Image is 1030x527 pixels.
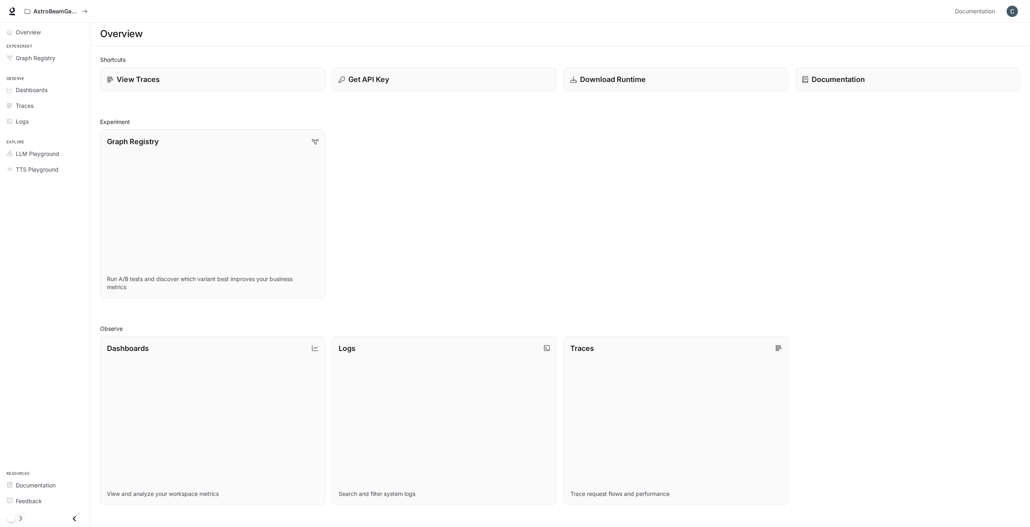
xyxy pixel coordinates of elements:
[107,275,318,291] p: Run A/B tests and discover which variant best improves your business metrics
[3,99,87,113] a: Traces
[1004,3,1020,19] button: User avatar
[100,55,1020,64] h2: Shortcuts
[3,494,87,508] a: Feedback
[563,336,789,505] a: TracesTrace request flows and performance
[332,336,557,505] a: LogsSearch and filter system logs
[570,490,782,498] p: Trace request flows and performance
[100,26,142,42] h1: Overview
[339,490,550,498] p: Search and filter system logs
[332,67,557,92] button: Get API Key
[955,6,995,17] span: Documentation
[812,74,865,85] p: Documentation
[16,149,59,158] span: LLM Playground
[3,51,87,65] a: Graph Registry
[3,162,87,176] a: TTS Playground
[16,28,41,36] span: Overview
[33,8,79,15] p: AstroBeamGame
[348,74,389,85] p: Get API Key
[107,343,149,354] p: Dashboards
[3,114,87,128] a: Logs
[16,497,42,505] span: Feedback
[16,101,33,110] span: Traces
[16,117,29,126] span: Logs
[21,3,91,19] button: All workspaces
[563,67,789,92] a: Download Runtime
[3,25,87,39] a: Overview
[100,324,1020,333] h2: Observe
[107,136,159,147] p: Graph Registry
[65,510,84,527] button: Close drawer
[570,343,594,354] p: Traces
[100,336,325,505] a: DashboardsView and analyze your workspace metrics
[1007,6,1018,17] img: User avatar
[580,74,646,85] p: Download Runtime
[3,147,87,161] a: LLM Playground
[7,514,15,523] span: Dark mode toggle
[100,118,1020,126] h2: Experiment
[952,3,1001,19] a: Documentation
[16,481,56,489] span: Documentation
[16,86,48,94] span: Dashboards
[3,478,87,492] a: Documentation
[117,74,160,85] p: View Traces
[16,54,55,62] span: Graph Registry
[339,343,356,354] p: Logs
[100,67,325,92] a: View Traces
[16,165,59,174] span: TTS Playground
[107,490,318,498] p: View and analyze your workspace metrics
[795,67,1020,92] a: Documentation
[3,83,87,97] a: Dashboards
[100,129,325,298] a: Graph RegistryRun A/B tests and discover which variant best improves your business metrics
